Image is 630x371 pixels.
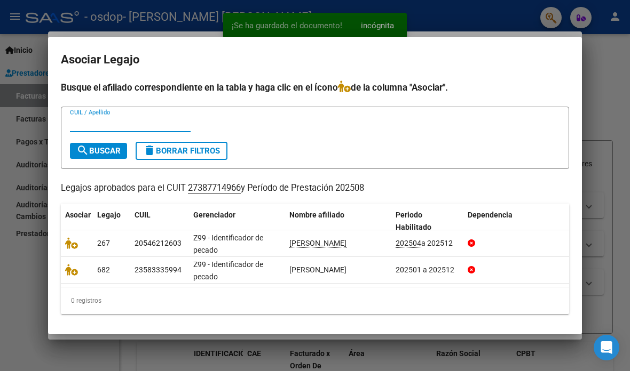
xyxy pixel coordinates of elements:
font: Periodo Habilitado [396,211,431,231]
font: 23583335994 [135,265,182,274]
mat-icon: search [76,144,89,157]
font: Busque el afiliado correspondiente en la tabla y haga clic en el ícono [61,82,338,93]
font: Buscar [89,146,121,156]
font: Z99 - Identificador de pecado [193,260,263,281]
font: Asociar [65,211,91,219]
font: 0 registros [71,297,101,304]
div: Abrir Intercom Messenger [594,335,619,360]
font: [PERSON_NAME] [289,265,346,274]
span: VALENZUELA JULIÁN VÍCTOR [289,239,346,248]
font: Legajos aprobados para el CUIT y Período de Prestación 202508 [61,183,364,193]
datatable-header-cell: Legajo [93,204,130,239]
font: Asociar Legajo [61,53,139,66]
datatable-header-cell: CUIL [130,204,189,239]
datatable-header-cell: Periodo Habilitado [391,204,463,239]
font: 202501 a 202512 [396,265,454,274]
font: Nombre afiliado [289,211,344,219]
font: a 202512 [396,239,453,248]
font: CUIL [135,211,151,219]
font: 682 [97,265,110,274]
font: Borrar filtros [156,146,220,156]
button: Buscar [70,143,127,159]
datatable-header-cell: Nombre afiliado [285,204,391,239]
span: ROBLES CATALINA [289,265,346,274]
font: Legajo [97,211,121,219]
font: Dependencia [468,211,513,219]
font: Z99 - Identificador de pecado [193,233,263,254]
font: Gerenciador [193,211,235,219]
datatable-header-cell: Gerenciador [189,204,285,239]
datatable-header-cell: Dependencia [463,204,570,239]
font: de la columna "Asociar". [351,82,448,93]
mat-icon: delete [143,144,156,157]
datatable-header-cell: Asociar [61,204,93,239]
button: Borrar filtros [136,142,227,160]
font: 267 [97,239,110,247]
font: 20546212603 [135,239,182,247]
